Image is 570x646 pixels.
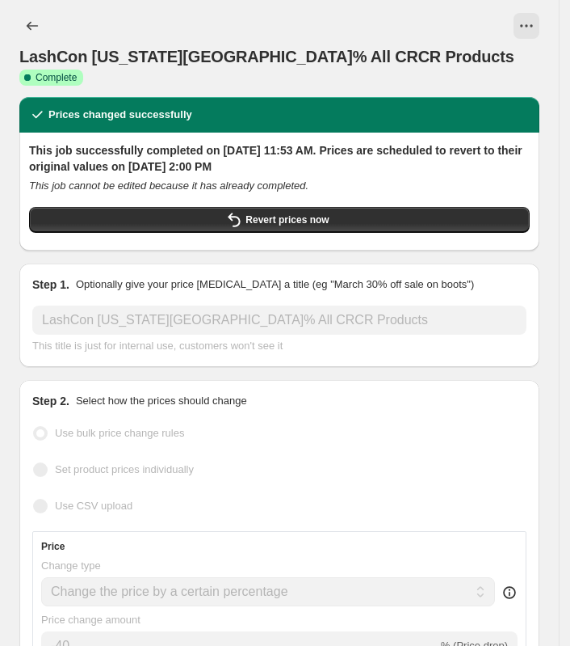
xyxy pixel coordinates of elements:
span: LashCon [US_STATE][GEOGRAPHIC_DATA]% All CRCR Products [19,48,514,65]
p: Optionally give your price [MEDICAL_DATA] a title (eg "March 30% off sale on boots") [76,277,474,293]
span: Price change amount [41,614,140,626]
p: Select how the prices should change [76,393,247,409]
button: Price change jobs [19,13,45,39]
button: Revert prices now [29,207,530,233]
h2: Prices changed successfully [48,107,192,123]
h3: Price [41,540,65,553]
span: Complete [36,71,77,84]
span: Use bulk price change rules [55,427,184,439]
h2: Step 2. [32,393,69,409]
div: help [501,585,518,601]
span: This title is just for internal use, customers won't see it [32,340,283,352]
span: Change type [41,559,101,572]
input: 30% off holiday sale [32,306,526,335]
span: Set product prices individually [55,463,194,475]
button: View actions for LashCon California_40% All CRCR Products [513,13,539,39]
span: Revert prices now [245,213,329,226]
i: This job cannot be edited because it has already completed. [29,179,308,192]
h2: This job successfully completed on [DATE] 11:53 AM. Prices are scheduled to revert to their origi... [29,142,530,175]
span: Use CSV upload [55,500,132,512]
h2: Step 1. [32,277,69,293]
